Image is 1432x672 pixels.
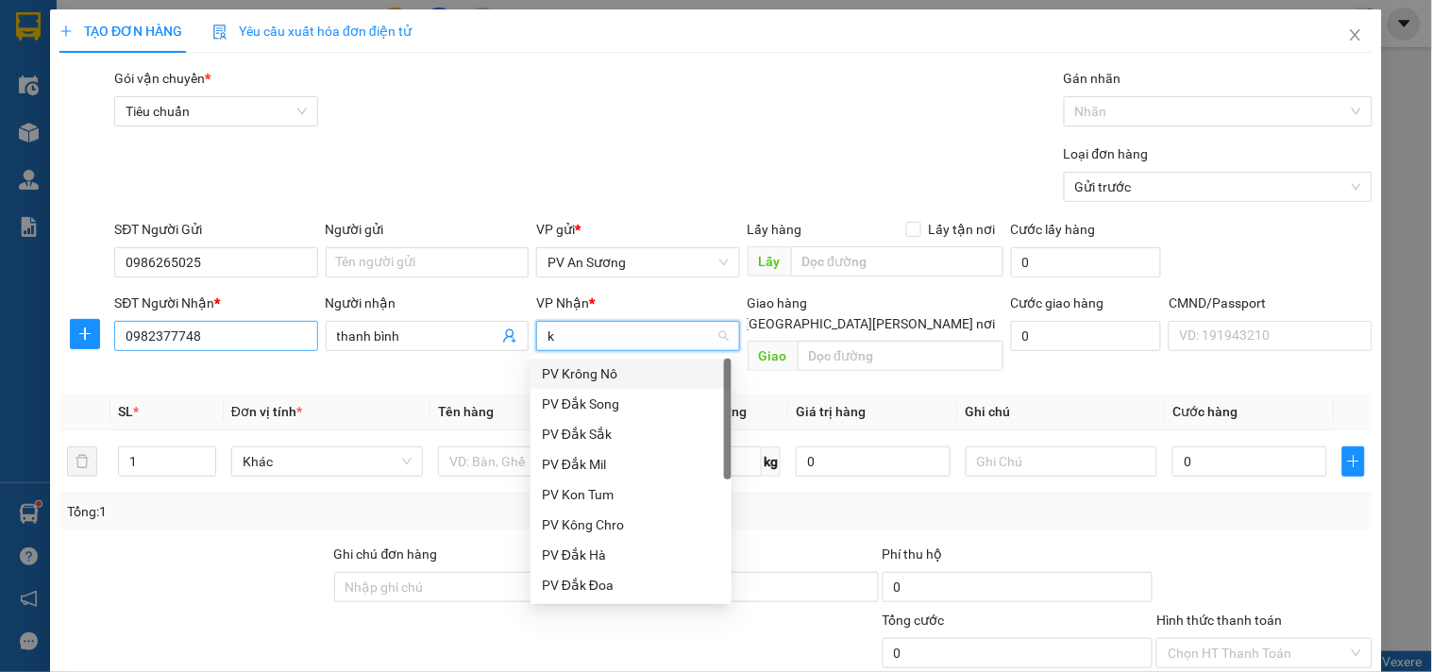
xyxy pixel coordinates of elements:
span: Gửi trước [1075,173,1361,201]
span: user-add [502,328,517,344]
div: PV Đắk Mil [531,449,732,479]
span: Lấy hàng [748,222,802,237]
div: SĐT Người Gửi [114,219,317,240]
span: Tiêu chuẩn [126,97,306,126]
th: Ghi chú [958,394,1165,430]
span: Lấy tận nơi [921,219,1003,240]
label: Ghi chú đơn hàng [334,546,438,562]
span: Gói vận chuyển [114,71,211,86]
div: PV Đắk Đoa [542,575,720,596]
div: Người gửi [326,219,529,240]
span: TẠO ĐƠN HÀNG [59,24,182,39]
div: Phí thu hộ [883,544,1154,572]
span: Giao hàng [748,295,808,311]
input: Ghi chú đơn hàng [334,572,605,602]
div: SĐT Người Nhận [114,293,317,313]
label: Gán nhãn [1064,71,1121,86]
span: Cước hàng [1172,404,1238,419]
span: Đơn vị tính [231,404,302,419]
div: PV Đắk Song [542,394,720,414]
input: Dọc đường [791,246,1003,277]
button: plus [70,319,100,349]
input: Dọc đường [798,341,1003,371]
button: Close [1329,9,1382,62]
span: Tổng cước [883,613,945,628]
span: Giá trị hàng [796,404,866,419]
span: Lấy [748,246,791,277]
div: PV Kông Chro [531,510,732,540]
img: icon [212,25,227,40]
input: Ghi Chú [966,446,1157,477]
div: PV Đắk Hà [542,545,720,565]
span: plus [71,327,99,342]
div: PV Đắk Đoa [531,570,732,600]
span: Khác [243,447,412,476]
span: plus [59,25,73,38]
span: PV An Sương [548,248,728,277]
span: VP Nhận [536,295,589,311]
label: Cước giao hàng [1011,295,1104,311]
label: Cước lấy hàng [1011,222,1096,237]
input: VD: Bàn, Ghế [438,446,630,477]
button: delete [67,446,97,477]
div: PV Kon Tum [542,484,720,505]
div: PV Đắk Sắk [531,419,732,449]
span: [GEOGRAPHIC_DATA][PERSON_NAME] nơi [738,313,1003,334]
span: SL [118,404,133,419]
div: PV Đắk Song [531,389,732,419]
input: Cước giao hàng [1011,321,1162,351]
label: Loại đơn hàng [1064,146,1149,161]
div: Người nhận [326,293,529,313]
div: PV Kon Tum [531,479,732,510]
div: PV Đắk Hà [531,540,732,570]
button: plus [1342,446,1365,477]
div: PV Kông Chro [542,514,720,535]
span: close [1348,27,1363,42]
span: kg [762,446,781,477]
div: PV Krông Nô [542,363,720,384]
span: Yêu cầu xuất hóa đơn điện tử [212,24,412,39]
div: VP gửi [536,219,739,240]
input: Cước lấy hàng [1011,247,1162,277]
div: PV Krông Nô [531,359,732,389]
div: PV Đắk Mil [542,454,720,475]
div: Tổng: 1 [67,501,554,522]
span: Tên hàng [438,404,494,419]
input: 0 [796,446,951,477]
div: CMND/Passport [1169,293,1372,313]
span: plus [1343,454,1364,469]
div: PV Đắk Sắk [542,424,720,445]
span: Giao [748,341,798,371]
label: Hình thức thanh toán [1156,613,1282,628]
